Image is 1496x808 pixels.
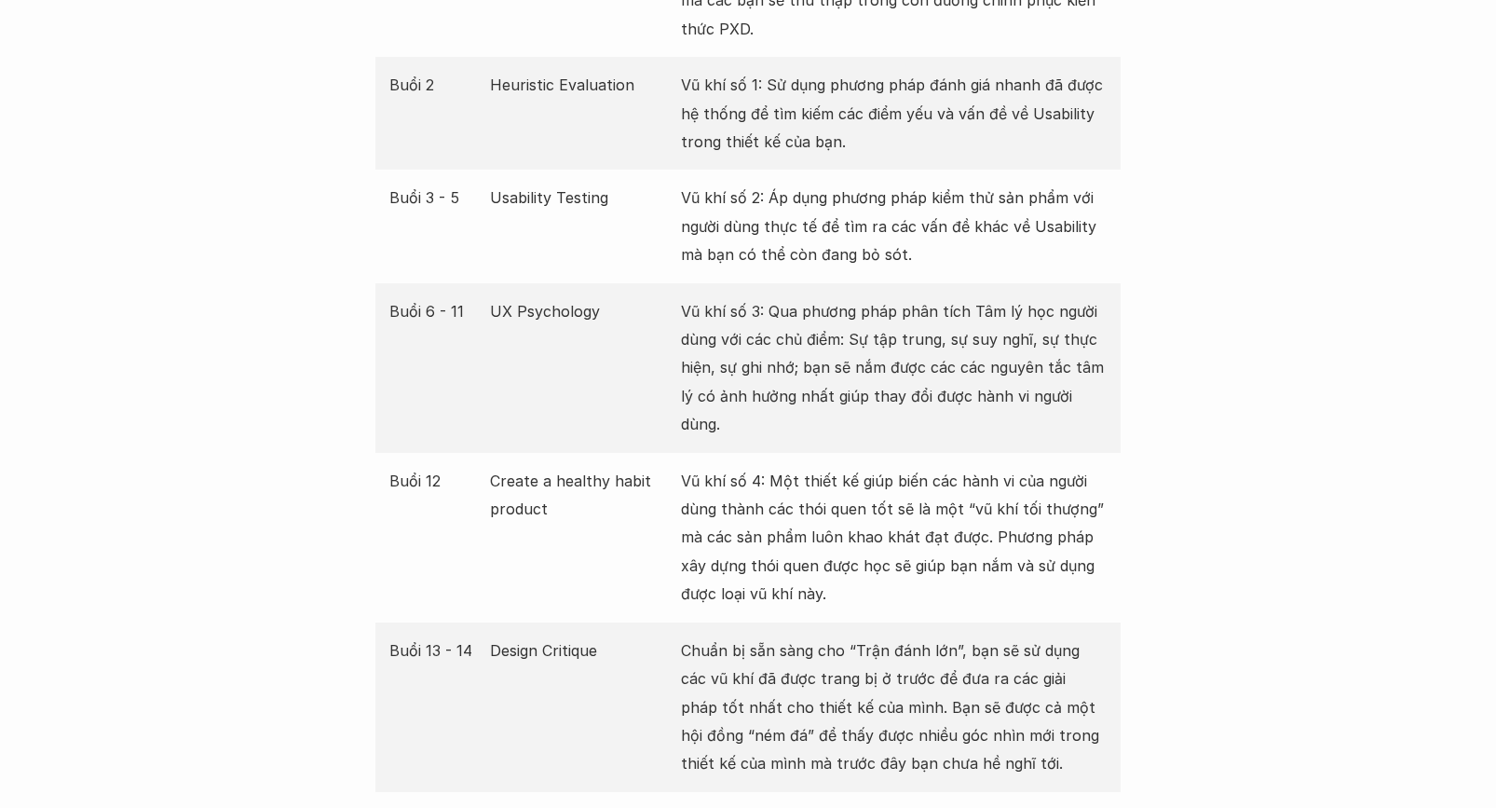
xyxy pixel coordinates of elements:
p: Vũ khí số 4: Một thiết kế giúp biến các hành vi của người dùng thành các thói quen tốt sẽ là một ... [681,467,1107,609]
p: Vũ khí số 1: Sử dụng phương pháp đánh giá nhanh đã được hệ thống để tìm kiếm các điểm yếu và vấn ... [681,71,1107,156]
p: Design Critique [490,637,673,664]
p: Chuẩn bị sẵn sàng cho “Trận đánh lớn”, bạn sẽ sử dụng các vũ khí đã được trang bị ở trước để đưa ... [681,637,1107,778]
p: Buổi 6 - 11 [389,297,481,325]
p: Buổi 12 [389,467,481,495]
p: Usability Testing [490,184,673,212]
p: Buổi 2 [389,71,481,99]
p: Vũ khí số 3: Qua phương pháp phân tích Tâm lý học người dùng với các chủ điểm: Sự tập trung, sự s... [681,297,1107,439]
p: UX Psychology [490,297,673,325]
p: Buổi 3 - 5 [389,184,481,212]
p: Buổi 13 - 14 [389,637,481,664]
p: Create a healthy habit product [490,467,673,524]
p: Vũ khí số 2: Áp dụng phương pháp kiểm thử sản phẩm với người dùng thực tế để tìm ra các vấn đề kh... [681,184,1107,268]
p: Heuristic Evaluation [490,71,673,99]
